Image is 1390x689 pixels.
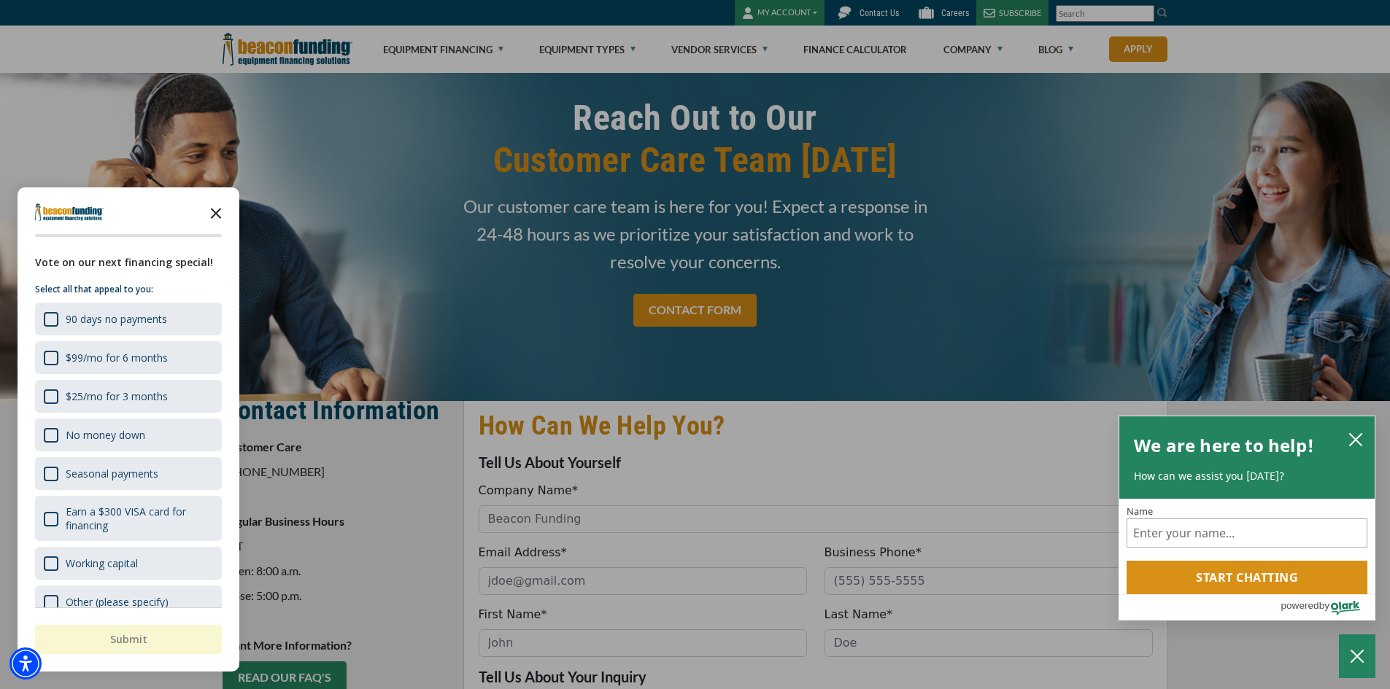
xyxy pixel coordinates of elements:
div: No money down [66,428,145,442]
img: Company logo [35,203,104,221]
span: powered [1281,596,1318,615]
div: $99/mo for 6 months [66,351,168,365]
button: Close Chatbox [1339,634,1375,678]
input: Name [1127,518,1367,548]
label: Name [1127,506,1367,515]
div: $25/mo for 3 months [66,389,168,403]
div: Other (please specify) [35,585,222,618]
h2: We are here to help! [1134,431,1314,460]
div: Working capital [66,556,138,570]
div: Earn a $300 VISA card for financing [66,505,213,532]
a: Powered by Olark [1281,595,1375,620]
div: No money down [35,419,222,451]
button: Submit [35,625,222,654]
div: Survey [18,187,239,672]
div: Accessibility Menu [9,647,42,680]
button: Close the survey [201,198,231,227]
div: 90 days no payments [35,303,222,335]
div: Seasonal payments [66,467,158,480]
p: How can we assist you [DATE]? [1134,469,1360,483]
div: Earn a $300 VISA card for financing [35,496,222,541]
div: Other (please specify) [66,595,169,609]
button: Start chatting [1127,561,1367,594]
button: close chatbox [1344,429,1367,449]
div: $25/mo for 3 months [35,380,222,413]
p: Select all that appeal to you: [35,282,222,297]
div: 90 days no payments [66,312,167,326]
div: $99/mo for 6 months [35,341,222,374]
div: Vote on our next financing special! [35,254,222,270]
div: Seasonal payments [35,457,222,490]
div: olark chatbox [1119,416,1375,621]
span: by [1319,596,1329,615]
div: Working capital [35,547,222,580]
